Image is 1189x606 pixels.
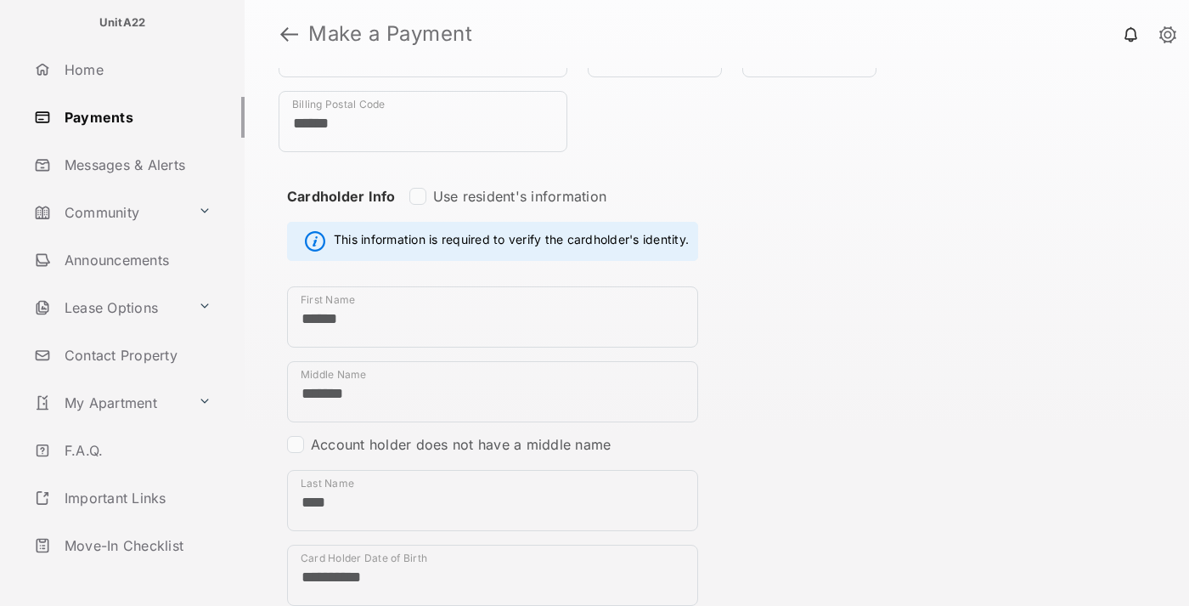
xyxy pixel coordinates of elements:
[27,287,191,328] a: Lease Options
[433,188,606,205] label: Use resident's information
[99,14,146,31] p: UnitA22
[27,192,191,233] a: Community
[27,525,245,566] a: Move-In Checklist
[334,231,689,252] span: This information is required to verify the cardholder's identity.
[308,24,472,44] strong: Make a Payment
[311,436,611,453] label: Account holder does not have a middle name
[27,335,245,376] a: Contact Property
[27,49,245,90] a: Home
[287,188,396,235] strong: Cardholder Info
[27,144,245,185] a: Messages & Alerts
[27,430,245,471] a: F.A.Q.
[27,382,191,423] a: My Apartment
[27,97,245,138] a: Payments
[27,478,218,518] a: Important Links
[27,240,245,280] a: Announcements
